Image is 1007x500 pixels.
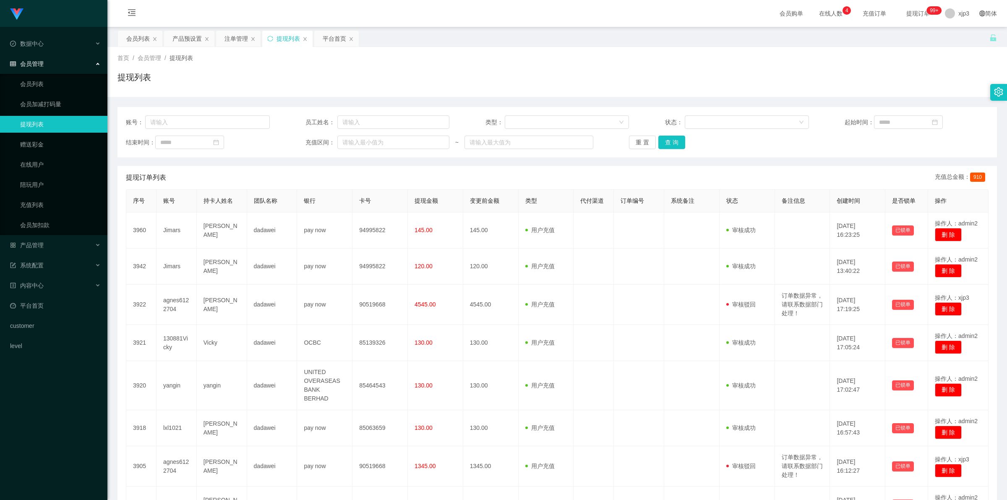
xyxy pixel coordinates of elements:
td: [PERSON_NAME] [197,410,247,446]
span: 用户充值 [525,263,555,270]
sup: 247 [926,6,942,15]
td: agnes6122704 [157,446,197,487]
button: 删 除 [935,302,962,316]
td: 3905 [126,446,157,487]
i: 图标: sync [267,36,273,42]
td: 3922 [126,285,157,325]
td: pay now [297,410,352,446]
td: 85464543 [352,361,408,410]
div: 平台首页 [323,31,346,47]
td: dadawei [247,249,297,285]
td: 3920 [126,361,157,410]
span: 操作人：xjp3 [935,456,969,463]
div: 注单管理 [224,31,248,47]
td: dadawei [247,212,297,249]
td: 145.00 [463,212,519,249]
span: ~ [449,138,464,147]
td: pay now [297,285,352,325]
td: Jimars [157,212,197,249]
i: 图标: appstore-o [10,242,16,248]
td: 130.00 [463,410,519,446]
span: 员工姓名： [305,118,337,127]
span: 产品管理 [10,242,44,249]
td: pay now [297,446,352,487]
span: 代付渠道 [580,197,604,204]
i: 图标: down [619,120,624,126]
span: 订单编号 [621,197,644,204]
td: 130881Vicky [157,325,197,361]
button: 已锁单 [892,300,914,310]
span: 账号 [163,197,175,204]
span: 提现列表 [170,55,193,61]
i: 图标: down [799,120,804,126]
td: 90519668 [352,446,408,487]
button: 删 除 [935,340,962,354]
button: 删 除 [935,264,962,277]
span: 130.00 [415,424,433,431]
i: 图标: profile [10,283,16,288]
td: 3918 [126,410,157,446]
div: 产品预设置 [172,31,202,47]
span: 创建时间 [837,197,860,204]
td: 130.00 [463,325,519,361]
td: yangin [157,361,197,410]
input: 请输入 [337,115,449,129]
input: 请输入 [145,115,269,129]
span: 操作人：admin2 [935,375,978,382]
div: 充值总金额： [935,173,989,183]
td: [DATE] 16:57:43 [830,410,885,446]
span: 用户充值 [525,339,555,346]
button: 查 询 [658,136,685,149]
td: [PERSON_NAME] [197,249,247,285]
td: 94995822 [352,212,408,249]
button: 删 除 [935,426,962,439]
span: 系统配置 [10,262,44,269]
span: 结束时间： [126,138,155,147]
span: 系统备注 [671,197,694,204]
td: 3942 [126,249,157,285]
i: 图标: close [250,37,256,42]
a: 赠送彩金 [20,136,101,153]
td: 4545.00 [463,285,519,325]
td: dadawei [247,410,297,446]
td: 1345.00 [463,446,519,487]
span: 备注信息 [782,197,805,204]
td: 90519668 [352,285,408,325]
span: 会员管理 [10,60,44,67]
a: 图标: dashboard平台首页 [10,297,101,314]
td: [DATE] 13:40:22 [830,249,885,285]
td: [DATE] 16:23:25 [830,212,885,249]
a: level [10,338,101,354]
img: logo.9652507e.png [10,8,23,20]
td: dadawei [247,446,297,487]
span: 充值区间： [305,138,337,147]
td: [DATE] 17:19:25 [830,285,885,325]
span: 操作人：admin2 [935,256,978,263]
a: 充值列表 [20,196,101,213]
td: pay now [297,212,352,249]
a: 会员加减打码量 [20,96,101,113]
span: 操作人：admin2 [935,418,978,424]
span: 操作 [935,197,947,204]
td: Vicky [197,325,247,361]
i: 图标: form [10,262,16,268]
span: 操作人：xjp3 [935,294,969,301]
span: 用户充值 [525,227,555,233]
i: 图标: calendar [932,119,938,125]
span: 数据中心 [10,40,44,47]
span: 910 [970,173,985,182]
i: 图标: menu-fold [117,0,146,27]
td: [DATE] 16:12:27 [830,446,885,487]
span: 操作人：admin2 [935,220,978,227]
i: 图标: global [979,10,985,16]
span: 类型： [485,118,505,127]
button: 删 除 [935,464,962,477]
span: 用户充值 [525,382,555,389]
span: 会员管理 [138,55,161,61]
input: 请输入最小值为 [337,136,449,149]
a: 会员加扣款 [20,217,101,233]
span: 序号 [133,197,145,204]
span: 账号： [126,118,145,127]
span: 卡号 [359,197,371,204]
div: 提现列表 [277,31,300,47]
